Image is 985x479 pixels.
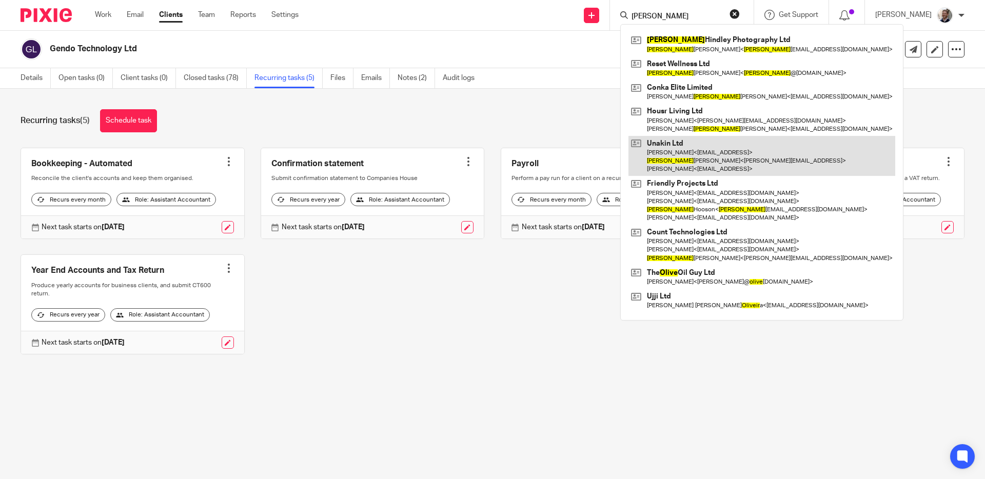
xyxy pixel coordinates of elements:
img: svg%3E [21,38,42,60]
div: Role: Assistant Accountant [116,193,216,206]
a: Emails [361,68,390,88]
a: Files [330,68,353,88]
div: Recurs every year [31,308,105,322]
a: Open tasks (0) [58,68,113,88]
div: Recurs every month [31,193,111,206]
img: Pixie [21,8,72,22]
a: Notes (2) [398,68,435,88]
a: Closed tasks (78) [184,68,247,88]
strong: [DATE] [342,224,365,231]
p: Next task starts on [282,222,365,232]
input: Search [631,12,723,22]
div: Role: Assistant Accountant [110,308,210,322]
span: (5) [80,116,90,125]
div: Role: Assistant Accountant [350,193,450,206]
a: Details [21,68,51,88]
p: Next task starts on [522,222,605,232]
p: [PERSON_NAME] [875,10,932,20]
div: Recurs every year [271,193,345,206]
p: Next task starts on [42,337,125,348]
a: Email [127,10,144,20]
a: Schedule task [100,109,157,132]
a: Team [198,10,215,20]
strong: [DATE] [102,224,125,231]
p: Next task starts on [42,222,125,232]
a: Recurring tasks (5) [254,68,323,88]
a: Reports [230,10,256,20]
div: Role: Assistant Accountant [597,193,696,206]
strong: [DATE] [582,224,605,231]
a: Client tasks (0) [121,68,176,88]
strong: [DATE] [102,339,125,346]
h2: Gendo Technology Ltd [50,44,670,54]
a: Settings [271,10,299,20]
a: Clients [159,10,183,20]
span: Get Support [779,11,818,18]
a: Work [95,10,111,20]
h1: Recurring tasks [21,115,90,126]
a: Audit logs [443,68,482,88]
div: Recurs every month [511,193,592,206]
button: Clear [730,9,740,19]
img: Matt%20Circle.png [937,7,953,24]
